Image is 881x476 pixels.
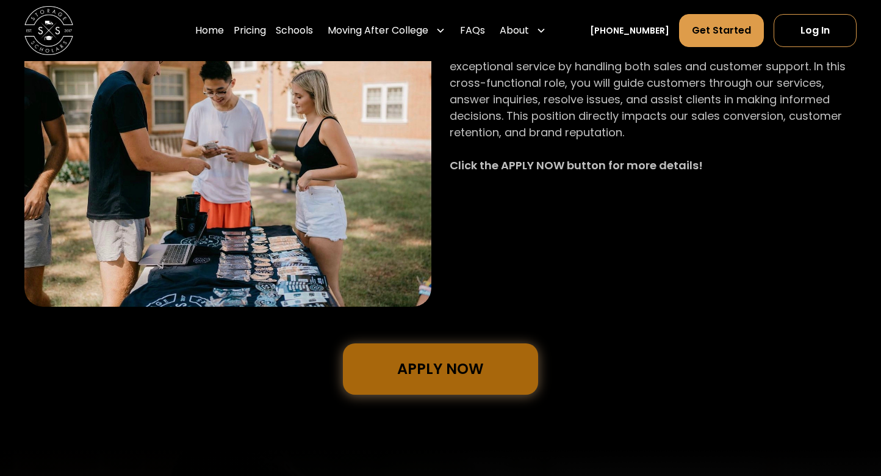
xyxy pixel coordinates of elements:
a: Schools [276,13,313,48]
a: Log In [774,14,857,47]
a: [PHONE_NUMBER] [590,24,669,37]
a: FAQs [460,13,485,48]
div: About [500,23,529,38]
strong: Click the APPLY NOW button for more details! [450,158,703,173]
p: The is a crucial role in serving as the glue that connects and translates the needs of Storage Sc... [450,9,857,190]
div: Moving After College [323,13,450,48]
img: Storage Scholars main logo [24,6,73,55]
a: Pricing [234,13,266,48]
a: Get Started [679,14,764,47]
div: Moving After College [328,23,428,38]
a: Home [195,13,224,48]
div: About [495,13,551,48]
a: Apply Now [343,343,538,395]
